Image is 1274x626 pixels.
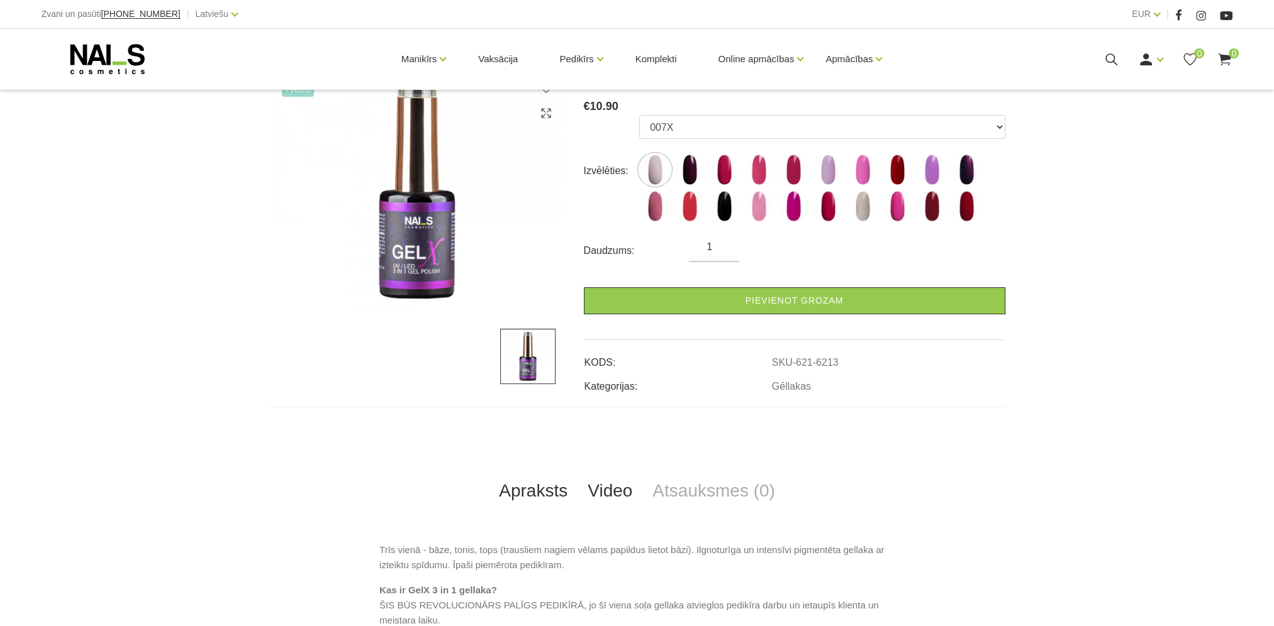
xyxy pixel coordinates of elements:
[881,154,913,185] img: ...
[625,29,687,89] a: Komplekti
[674,154,705,185] img: ...
[772,381,811,392] a: Gēllakas
[778,190,809,222] img: ...
[1166,6,1169,22] span: |
[708,154,740,185] img: ...
[489,470,578,512] a: Apraksts
[847,154,878,185] img: ...
[718,34,794,84] a: Online apmācības
[379,585,497,595] strong: Kas ir GelX 3 in 1 gellaka?
[639,154,671,185] img: ...
[379,542,895,573] p: Trīs vienā - bāze, tonis, tops (trausliem nagiem vēlams papildus lietot bāzi). Ilgnoturīga un int...
[196,6,228,21] a: Latviešu
[812,154,844,185] img: ...
[42,6,181,22] div: Zvani un pasūti
[812,190,844,222] img: ...
[584,370,771,394] td: Kategorijas:
[187,6,189,22] span: |
[269,69,565,310] img: ...
[951,190,982,222] img: ...
[1217,52,1232,67] a: 0
[584,241,690,261] div: Daudzums:
[825,34,873,84] a: Apmācības
[584,100,590,113] span: €
[639,190,671,222] img: ...
[778,154,809,185] img: ...
[743,190,774,222] img: ...
[847,190,878,222] img: ...
[1229,48,1239,58] span: 0
[642,470,785,512] a: Atsauksmes (0)
[559,34,593,84] a: Pedikīrs
[916,190,947,222] img: ...
[951,154,982,185] img: ...
[772,357,839,368] a: SKU-621-6213
[584,346,771,370] td: KODS:
[468,29,528,89] a: Vaksācija
[584,287,1005,314] a: Pievienot grozam
[708,190,740,222] img: ...
[401,34,437,84] a: Manikīrs
[578,470,642,512] a: Video
[590,100,618,113] span: 10.90
[1182,52,1198,67] a: 0
[1132,6,1151,21] a: EUR
[743,154,774,185] img: ...
[500,329,556,384] img: ...
[674,190,705,222] img: ...
[916,154,947,185] img: ...
[584,161,640,181] div: Izvēlēties:
[881,190,913,222] img: ...
[101,9,181,19] a: [PHONE_NUMBER]
[1194,48,1204,58] span: 0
